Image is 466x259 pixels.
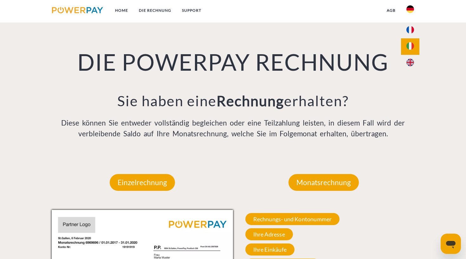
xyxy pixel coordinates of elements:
img: fr [406,26,414,34]
span: Rechnungs- und Kontonummer [245,213,340,225]
a: DIE RECHNUNG [133,5,177,16]
a: Home [110,5,133,16]
span: Ihre Adresse [245,228,293,240]
p: Monatsrechnung [288,174,359,191]
p: Diese können Sie entweder vollständig begleichen oder eine Teilzahlung leisten, in diesem Fall wi... [52,118,414,139]
img: logo-powerpay.svg [52,7,103,13]
img: de [406,5,414,13]
b: Rechnung [217,92,284,109]
a: SUPPORT [177,5,207,16]
h3: Sie haben eine erhalten? [52,92,414,110]
p: Einzelrechnung [110,174,175,191]
iframe: Schaltfläche zum Öffnen des Messaging-Fensters [441,234,461,254]
img: it [406,42,414,50]
img: en [406,59,414,66]
span: Ihre Einkäufe [245,243,294,256]
h1: DIE POWERPAY RECHNUNG [52,48,414,76]
a: agb [381,5,401,16]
